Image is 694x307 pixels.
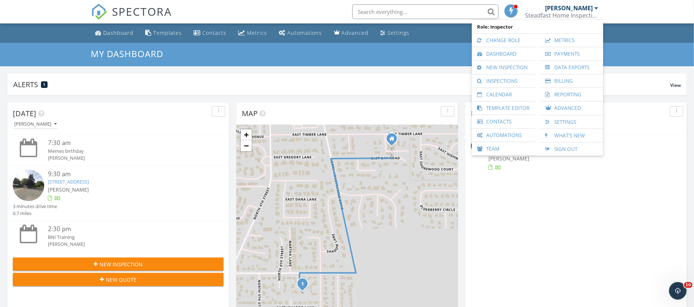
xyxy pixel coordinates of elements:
[203,29,227,36] div: Contacts
[48,155,206,162] div: [PERSON_NAME]
[544,101,600,115] a: Advanced
[48,234,206,241] div: BNI Training
[331,26,372,40] a: Advanced
[143,26,185,40] a: Templates
[476,129,532,142] a: Automations
[378,26,413,40] a: Settings
[301,282,304,287] i: 1
[544,61,600,74] a: Data Exports
[241,140,252,151] a: Zoom out
[342,29,369,36] div: Advanced
[544,74,600,88] a: Billing
[476,88,532,101] a: Calendar
[303,284,307,288] div: 3312 N 6th Pl, Coeur d'Alene, ID 83815
[48,241,206,248] div: [PERSON_NAME]
[476,115,532,128] a: Contacts
[13,258,224,271] button: New Inspection
[684,282,693,288] span: 10
[525,12,599,19] div: Steadfast Home Inspection INW
[48,178,89,185] a: [STREET_ADDRESS]
[288,29,322,36] div: Automations
[13,170,224,217] a: 9:30 am [STREET_ADDRESS] [PERSON_NAME] 3 minutes drive time 0.7 miles
[544,129,600,142] a: What's New
[48,148,206,155] div: Memes birthday
[544,88,600,101] a: Reporting
[544,47,600,60] a: Payments
[276,26,325,40] a: Automations (Basic)
[13,79,670,89] div: Alerts
[544,143,600,156] a: Sign Out
[476,20,600,33] span: Role: Inspector
[236,26,270,40] a: Metrics
[392,138,396,143] div: 1130 E Timber Ln #2 , Coeur d'Alene ID 83815
[471,138,485,152] img: streetview
[241,129,252,140] a: Zoom in
[48,138,206,148] div: 7:30 am
[91,48,164,60] span: My Dashboard
[13,210,57,217] div: 0.7 miles
[471,108,517,118] span: In Progress
[544,115,600,129] a: Settings
[112,4,172,19] span: SPECTORA
[476,101,532,115] a: Template Editor
[191,26,230,40] a: Contacts
[91,10,172,25] a: SPECTORA
[476,142,532,155] a: Team
[670,82,681,88] span: View
[93,26,137,40] a: Dashboard
[91,4,107,20] img: The Best Home Inspection Software - Spectora
[13,108,36,118] span: [DATE]
[476,74,532,88] a: Inspections
[247,29,267,36] div: Metrics
[13,119,58,129] button: [PERSON_NAME]
[242,108,258,118] span: Map
[48,225,206,234] div: 2:30 pm
[48,186,89,193] span: [PERSON_NAME]
[544,34,600,47] a: Metrics
[106,276,136,284] span: New Quote
[14,122,57,127] div: [PERSON_NAME]
[476,47,532,60] a: Dashboard
[104,29,134,36] div: Dashboard
[352,4,499,19] input: Search everything...
[476,34,532,47] a: Change Role
[476,61,532,74] a: New Inspection
[100,260,143,268] span: New Inspection
[13,273,224,286] button: New Quote
[471,119,516,129] button: [PERSON_NAME]
[13,170,44,201] img: streetview
[44,82,45,87] span: 1
[48,170,206,179] div: 9:30 am
[154,29,182,36] div: Templates
[388,29,410,36] div: Settings
[471,138,682,171] a: [DATE] 9:00 am [STREET_ADDRESS] [PERSON_NAME]
[488,155,529,162] span: [PERSON_NAME]
[13,203,57,210] div: 3 minutes drive time
[545,4,593,12] div: [PERSON_NAME]
[669,282,687,300] iframe: Intercom live chat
